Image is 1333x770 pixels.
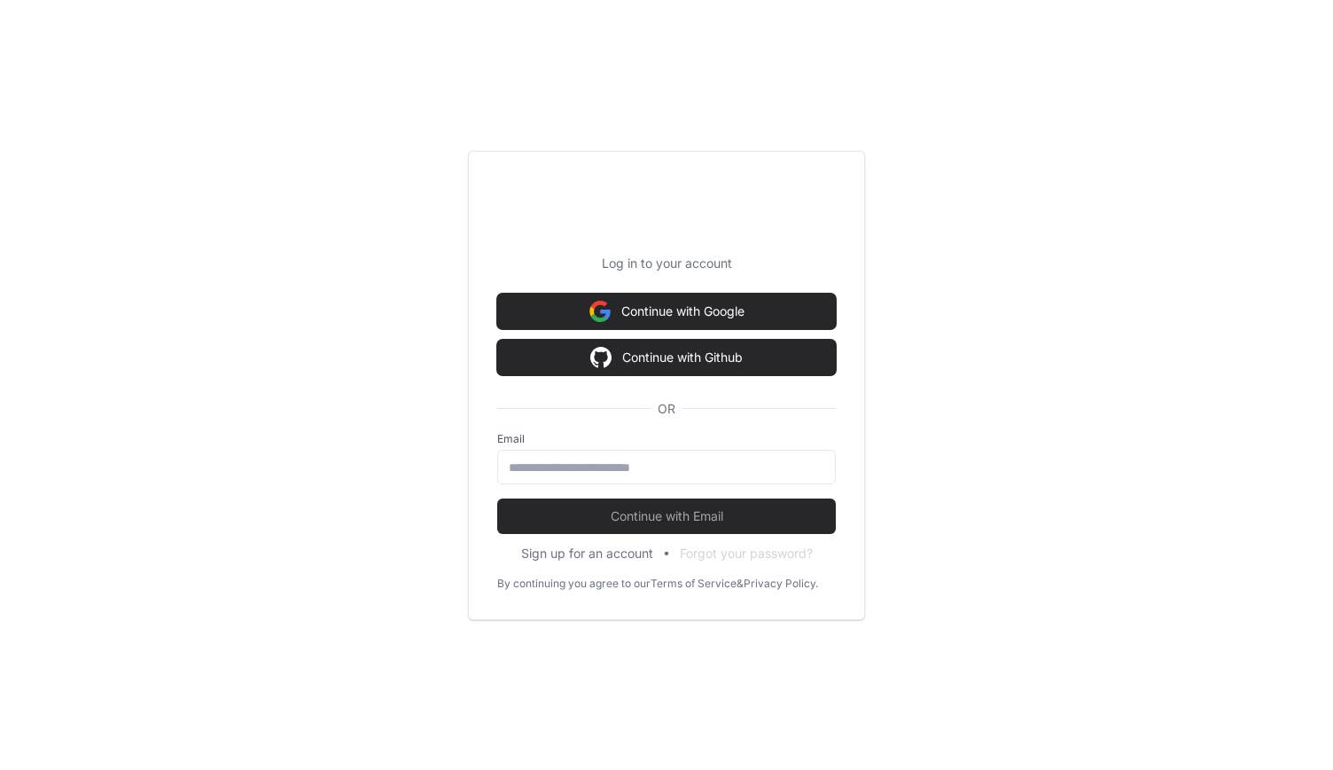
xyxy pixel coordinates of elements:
span: OR [651,400,682,418]
span: Continue with Email [497,507,836,525]
button: Sign up for an account [521,545,653,562]
button: Continue with Github [497,340,836,375]
label: Email [497,432,836,446]
img: Sign in with google [589,294,611,329]
img: Sign in with google [590,340,612,375]
button: Forgot your password? [680,545,813,562]
p: Log in to your account [497,255,836,272]
a: Privacy Policy. [744,577,818,591]
a: Terms of Service [651,577,737,591]
div: By continuing you agree to our [497,577,651,591]
div: & [737,577,744,591]
button: Continue with Google [497,294,836,329]
button: Continue with Email [497,499,836,534]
